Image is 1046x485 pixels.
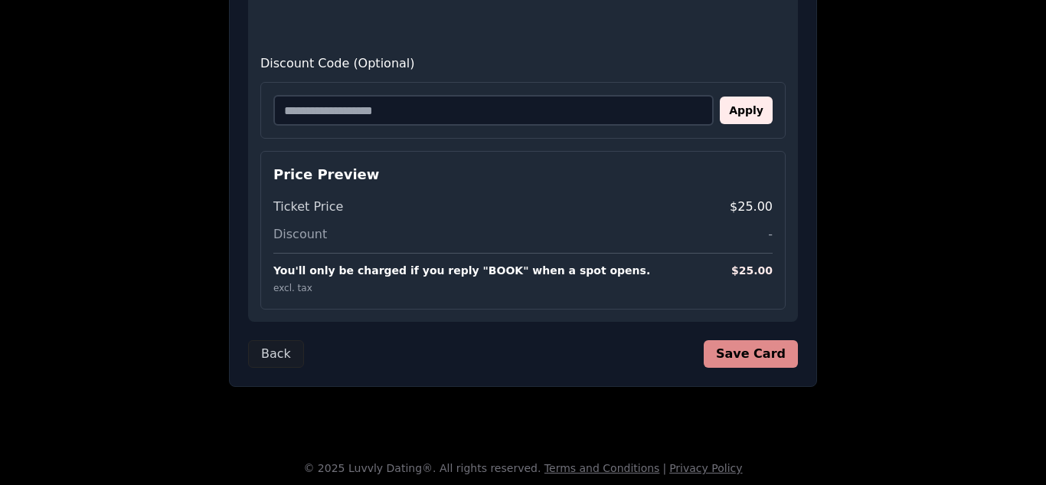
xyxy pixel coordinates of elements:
h4: Price Preview [273,164,773,185]
span: $ 25.00 [731,263,773,278]
a: Privacy Policy [669,462,742,474]
span: excl. tax [273,283,312,293]
span: | [662,462,666,474]
button: Apply [720,97,773,124]
a: Terms and Conditions [544,462,660,474]
span: Discount [273,225,327,244]
span: $25.00 [730,198,773,216]
span: - [768,225,773,244]
button: Back [248,340,304,368]
button: Save Card [704,340,798,368]
label: Discount Code (Optional) [260,54,786,73]
span: You'll only be charged if you reply "BOOK" when a spot opens. [273,263,650,278]
span: Ticket Price [273,198,343,216]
